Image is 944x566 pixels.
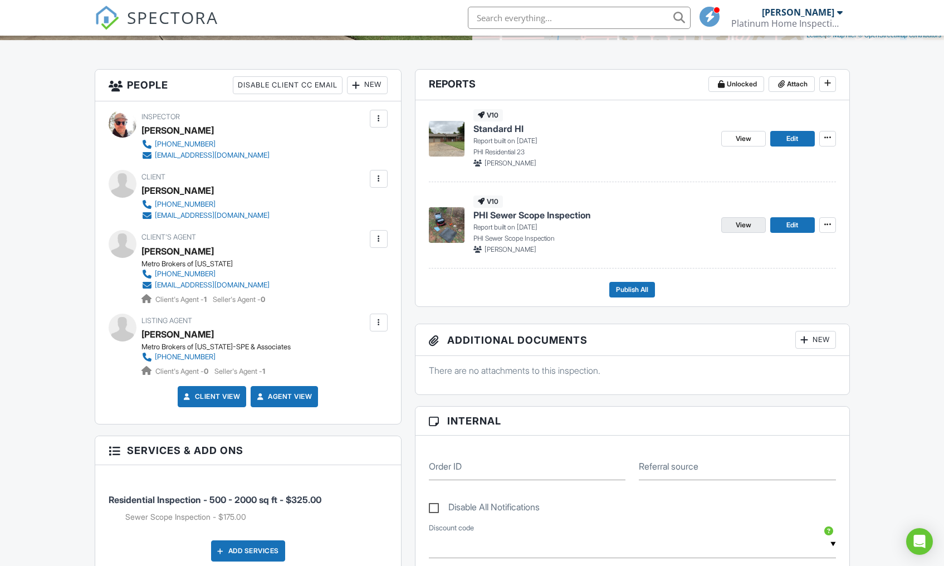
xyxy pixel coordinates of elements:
[141,326,214,343] a: [PERSON_NAME]
[141,280,270,291] a: [EMAIL_ADDRESS][DOMAIN_NAME]
[211,540,285,562] div: Add Services
[141,260,278,269] div: Metro Brokers of [US_STATE]
[141,269,270,280] a: [PHONE_NUMBER]
[141,243,214,260] a: [PERSON_NAME]
[141,122,214,139] div: [PERSON_NAME]
[127,6,218,29] span: SPECTORA
[639,460,698,472] label: Referral source
[95,6,119,30] img: The Best Home Inspection Software - Spectora
[141,316,192,325] span: Listing Agent
[429,364,836,377] p: There are no attachments to this inspection.
[141,113,180,121] span: Inspector
[95,15,218,38] a: SPECTORA
[262,367,265,375] strong: 1
[429,502,540,516] label: Disable All Notifications
[155,353,216,362] div: [PHONE_NUMBER]
[109,474,388,531] li: Service: Residential Inspection - 500 - 2000 sq ft
[204,295,207,304] strong: 1
[141,139,270,150] a: [PHONE_NUMBER]
[155,367,210,375] span: Client's Agent -
[214,367,265,375] span: Seller's Agent -
[468,7,691,29] input: Search everything...
[155,151,270,160] div: [EMAIL_ADDRESS][DOMAIN_NAME]
[731,18,843,29] div: Platinum Home Inspection, LLC
[415,407,849,436] h3: Internal
[906,528,933,555] div: Open Intercom Messenger
[762,7,834,18] div: [PERSON_NAME]
[415,324,849,356] h3: Additional Documents
[141,233,196,241] span: Client's Agent
[255,391,312,402] a: Agent View
[155,295,208,304] span: Client's Agent -
[155,200,216,209] div: [PHONE_NUMBER]
[233,76,343,94] div: Disable Client CC Email
[141,352,282,363] a: [PHONE_NUMBER]
[95,70,401,101] h3: People
[261,295,265,304] strong: 0
[95,436,401,465] h3: Services & Add ons
[347,76,388,94] div: New
[141,182,214,199] div: [PERSON_NAME]
[141,199,270,210] a: [PHONE_NUMBER]
[141,210,270,221] a: [EMAIL_ADDRESS][DOMAIN_NAME]
[125,511,388,523] li: Add on: Sewer Scope Inspection
[213,295,265,304] span: Seller's Agent -
[795,331,836,349] div: New
[109,494,321,505] span: Residential Inspection - 500 - 2000 sq ft - $325.00
[204,367,208,375] strong: 0
[155,281,270,290] div: [EMAIL_ADDRESS][DOMAIN_NAME]
[182,391,241,402] a: Client View
[155,270,216,279] div: [PHONE_NUMBER]
[155,140,216,149] div: [PHONE_NUMBER]
[141,150,270,161] a: [EMAIL_ADDRESS][DOMAIN_NAME]
[429,523,474,533] label: Discount code
[155,211,270,220] div: [EMAIL_ADDRESS][DOMAIN_NAME]
[429,460,462,472] label: Order ID
[141,173,165,181] span: Client
[141,343,291,352] div: Metro Brokers of [US_STATE]-SPE & Associates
